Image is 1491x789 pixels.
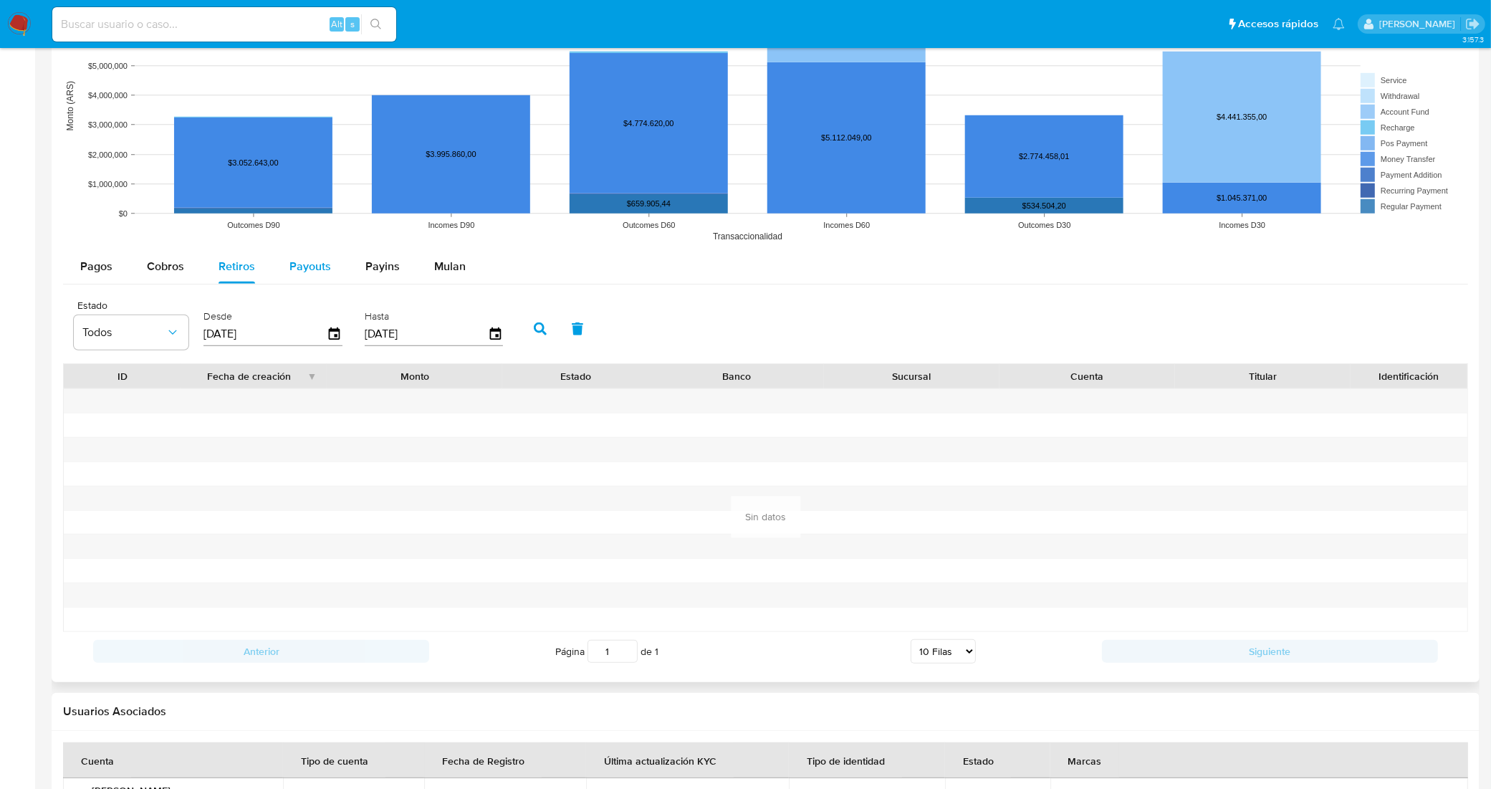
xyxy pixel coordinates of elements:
[331,17,342,31] span: Alt
[1333,18,1345,30] a: Notificaciones
[1465,16,1480,32] a: Salir
[1462,34,1484,45] span: 3.157.3
[1238,16,1318,32] span: Accesos rápidos
[63,704,1468,719] h2: Usuarios Asociados
[52,15,396,34] input: Buscar usuario o caso...
[350,17,355,31] span: s
[361,14,390,34] button: search-icon
[1379,17,1460,31] p: leandro.caroprese@mercadolibre.com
